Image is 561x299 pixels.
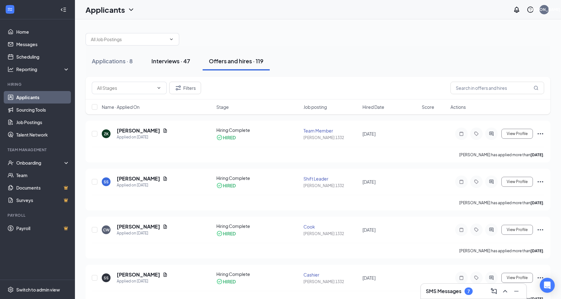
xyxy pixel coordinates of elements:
span: Job posting [303,104,327,110]
div: Cashier [303,272,359,278]
div: Team Management [7,147,68,152]
div: [PERSON_NAME] [528,7,560,12]
a: Sourcing Tools [16,104,70,116]
svg: ChevronDown [169,37,174,42]
svg: ChevronDown [127,6,135,13]
div: HIRED [223,134,236,141]
a: DocumentsCrown [16,181,70,194]
p: [PERSON_NAME] has applied more than . [459,200,544,205]
a: Home [16,26,70,38]
button: ChevronUp [500,286,510,296]
svg: Tag [473,227,480,232]
h3: SMS Messages [426,288,461,295]
span: Actions [450,104,466,110]
svg: MagnifyingGlass [534,85,539,90]
input: All Stages [97,84,154,91]
span: [DATE] [362,275,376,281]
svg: Filter [175,84,182,92]
svg: Tag [473,275,480,280]
div: Shift Leader [303,176,359,182]
svg: ActiveChat [488,275,495,280]
b: [DATE] [530,152,543,157]
div: Applied on [DATE] [117,134,168,140]
p: [PERSON_NAME] has applied more than . [459,152,544,157]
div: Applied on [DATE] [117,230,168,236]
button: View Profile [501,225,533,235]
svg: Notifications [513,6,520,13]
h5: [PERSON_NAME] [117,271,160,278]
div: Cook [303,224,359,230]
button: Filter Filters [169,82,201,94]
svg: QuestionInfo [527,6,534,13]
svg: Document [163,224,168,229]
div: [PERSON_NAME] 1332 [303,279,359,284]
div: Hiring Complete [216,175,299,181]
span: View Profile [507,180,528,184]
span: View Profile [507,228,528,232]
div: Team Member [303,128,359,134]
input: All Job Postings [91,36,166,43]
div: HIRED [223,230,236,237]
svg: CheckmarkCircle [216,134,223,141]
div: HIRED [223,182,236,189]
svg: Note [458,179,465,184]
span: View Profile [507,276,528,280]
h1: Applicants [86,4,125,15]
div: Hiring Complete [216,127,299,133]
svg: UserCheck [7,160,14,166]
svg: Note [458,275,465,280]
svg: ComposeMessage [490,287,498,295]
a: Scheduling [16,51,70,63]
a: SurveysCrown [16,194,70,206]
svg: WorkstreamLogo [7,6,13,12]
span: Score [422,104,434,110]
div: Onboarding [16,160,64,166]
div: Reporting [16,66,70,72]
svg: ActiveChat [488,227,495,232]
div: ZK [104,131,109,137]
svg: ActiveChat [488,131,495,136]
svg: CheckmarkCircle [216,182,223,189]
a: PayrollCrown [16,222,70,234]
svg: Minimize [513,287,520,295]
svg: Tag [473,131,480,136]
svg: ChevronDown [156,85,161,90]
div: SS [104,275,109,281]
svg: ChevronUp [501,287,509,295]
span: [DATE] [362,227,376,233]
svg: Ellipses [537,226,544,234]
div: [PERSON_NAME] 1332 [303,231,359,236]
button: View Profile [501,273,533,283]
button: Minimize [511,286,521,296]
a: Applicants [16,91,70,104]
div: CW [103,227,110,233]
span: [DATE] [362,179,376,185]
h5: [PERSON_NAME] [117,175,160,182]
button: ComposeMessage [489,286,499,296]
div: SS [104,179,109,185]
svg: Ellipses [537,274,544,282]
a: Messages [16,38,70,51]
span: [DATE] [362,131,376,137]
div: Hiring Complete [216,223,299,229]
div: HIRED [223,278,236,285]
a: Team [16,169,70,181]
div: Applied on [DATE] [117,278,168,284]
a: Job Postings [16,116,70,128]
svg: ActiveChat [488,179,495,184]
h5: [PERSON_NAME] [117,223,160,230]
svg: CheckmarkCircle [216,230,223,237]
div: Open Intercom Messenger [540,278,555,293]
svg: Note [458,131,465,136]
button: View Profile [501,129,533,139]
span: Hired Date [362,104,384,110]
div: Hiring [7,82,68,87]
svg: Collapse [60,7,66,13]
div: [PERSON_NAME] 1332 [303,135,359,140]
div: Hiring Complete [216,271,299,277]
button: View Profile [501,177,533,187]
svg: Ellipses [537,178,544,186]
svg: Ellipses [537,130,544,137]
p: [PERSON_NAME] has applied more than . [459,248,544,253]
div: Payroll [7,213,68,218]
